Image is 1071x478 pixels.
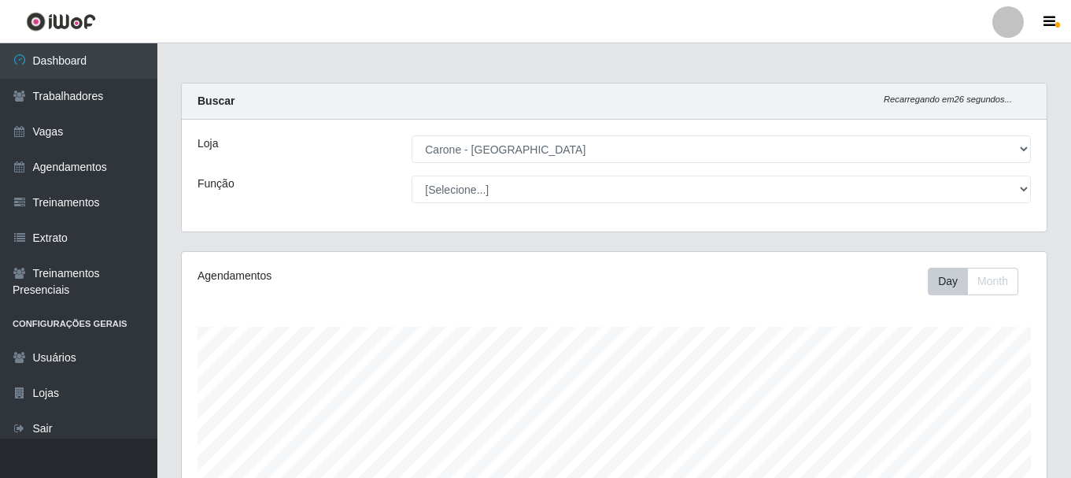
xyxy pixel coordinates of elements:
[198,268,531,284] div: Agendamentos
[26,12,96,31] img: CoreUI Logo
[198,176,235,192] label: Função
[967,268,1018,295] button: Month
[928,268,1031,295] div: Toolbar with button groups
[884,94,1012,104] i: Recarregando em 26 segundos...
[928,268,1018,295] div: First group
[198,94,235,107] strong: Buscar
[928,268,968,295] button: Day
[198,135,218,152] label: Loja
